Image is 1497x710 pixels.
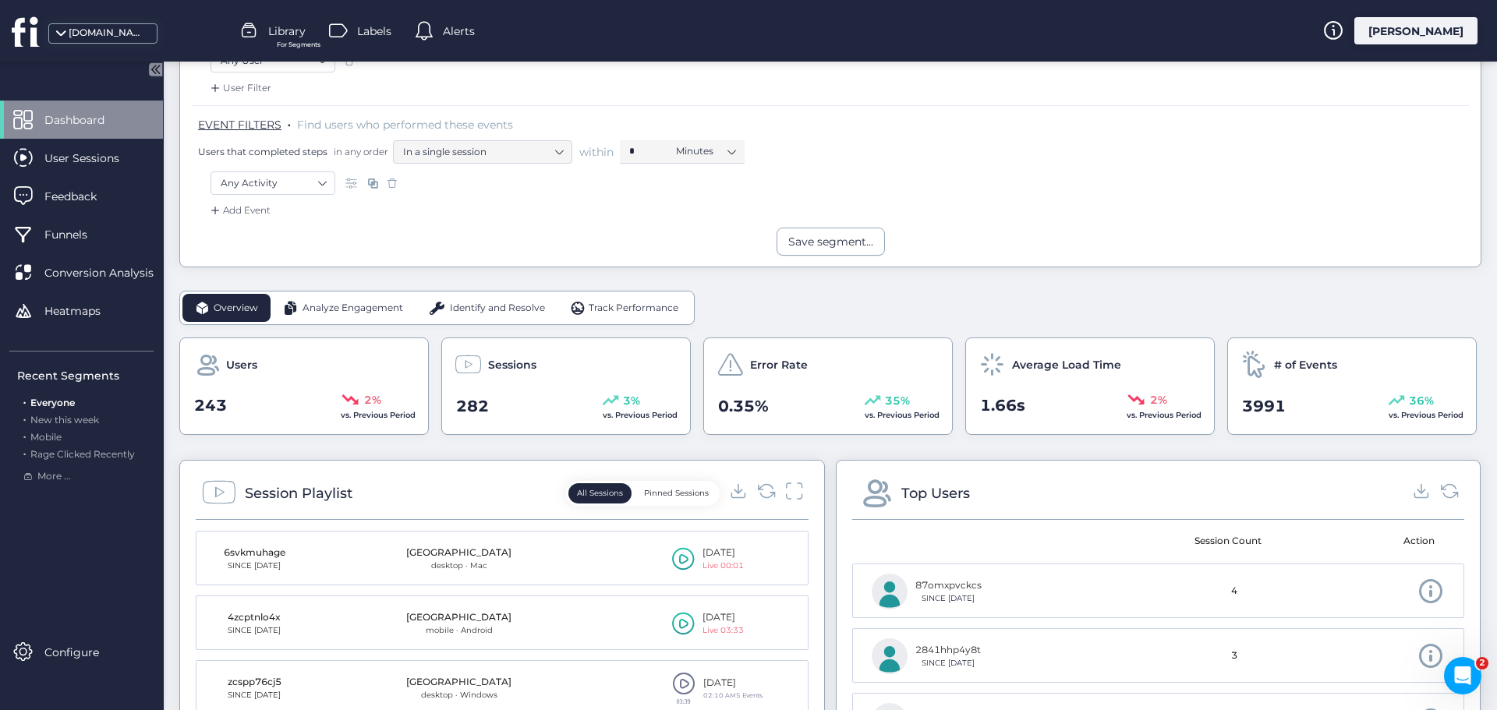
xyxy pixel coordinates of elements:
div: SINCE [DATE] [215,689,293,701]
nz-select-item: In a single session [403,140,562,164]
span: Feedback [44,188,120,205]
div: SINCE [DATE] [215,624,293,637]
span: Find users who performed these events [297,118,513,132]
div: Add Event [207,203,271,218]
div: SINCE [DATE] [215,560,293,572]
span: 3% [623,392,640,409]
span: . [23,428,26,443]
span: Identify and Resolve [450,301,545,316]
div: Live 00:01 [702,560,744,572]
div: User Filter [207,80,271,96]
span: . [23,394,26,408]
span: Users [226,356,257,373]
nz-select-item: Any Activity [221,171,325,195]
span: . [288,115,291,130]
div: 03:39 [672,698,695,705]
div: mobile · Android [406,624,511,637]
div: [GEOGRAPHIC_DATA] [406,610,511,625]
span: # of Events [1274,356,1337,373]
span: Conversion Analysis [44,264,177,281]
div: Top Users [901,482,970,504]
span: 3 [1231,648,1237,663]
span: Analyze Engagement [303,301,403,316]
span: 1.66s [980,394,1025,418]
div: 02:10 AMㅤ5 Events [703,691,763,701]
div: desktop · Mac [406,560,511,572]
span: Mobile [30,431,62,443]
span: More ... [37,469,71,484]
span: New this week [30,414,99,426]
span: 4 [1231,584,1237,599]
span: in any order [331,145,388,158]
span: 243 [194,394,227,418]
span: Users that completed steps [198,145,327,158]
span: . [23,411,26,426]
div: Recent Segments [17,367,154,384]
nz-select-item: Minutes [676,140,735,163]
div: [DOMAIN_NAME] [69,26,147,41]
span: Heatmaps [44,302,124,320]
span: Labels [357,23,391,40]
iframe: Intercom live chat [1444,657,1481,694]
span: Alerts [443,23,475,40]
span: 35% [885,392,910,409]
div: 87omxpvckcs [915,578,982,593]
mat-header-cell: Session Count [1152,520,1303,563]
span: Sessions [488,356,536,373]
span: Rage Clicked Recently [30,448,135,460]
div: zcspp76cj5 [215,675,293,690]
span: . [23,445,26,460]
div: [GEOGRAPHIC_DATA] [406,675,511,690]
span: 3991 [1242,394,1286,419]
div: [GEOGRAPHIC_DATA] [406,546,511,560]
div: Live 03:33 [702,624,744,637]
span: Funnels [44,226,111,243]
span: 2% [364,391,381,408]
div: desktop · Windows [406,689,511,701]
span: vs. Previous Period [865,410,940,420]
div: 4zcptnlo4x [215,610,293,625]
div: [DATE] [703,676,763,691]
span: Track Performance [589,301,678,316]
span: vs. Previous Period [603,410,678,420]
span: Average Load Time [1012,356,1121,373]
div: [PERSON_NAME] [1354,17,1478,44]
span: 282 [456,394,489,419]
span: Error Rate [750,356,808,373]
div: SINCE [DATE] [915,592,982,605]
span: Dashboard [44,111,128,129]
button: All Sessions [568,483,632,503]
span: vs. Previous Period [1389,410,1463,420]
span: Library [268,23,306,40]
span: 2% [1150,391,1167,408]
span: EVENT FILTERS [198,118,281,132]
span: Overview [214,301,258,316]
div: [DATE] [702,546,744,560]
div: SINCE [DATE] [915,657,981,669]
button: Pinned Sessions [635,483,717,503]
span: 0.35% [718,394,769,419]
span: 2 [1476,657,1488,669]
div: Session Playlist [245,482,352,504]
span: User Sessions [44,150,143,167]
mat-header-cell: Action [1303,520,1453,563]
span: vs. Previous Period [1127,410,1201,420]
span: vs. Previous Period [341,410,416,420]
div: 2841hhp4y8t [915,643,981,658]
div: [DATE] [702,610,744,625]
span: 36% [1409,392,1434,409]
span: For Segments [277,40,320,50]
span: Everyone [30,397,75,408]
span: Configure [44,644,122,661]
div: Save segment... [788,233,873,250]
div: 6svkmuhage [215,546,293,560]
span: within [579,144,614,160]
